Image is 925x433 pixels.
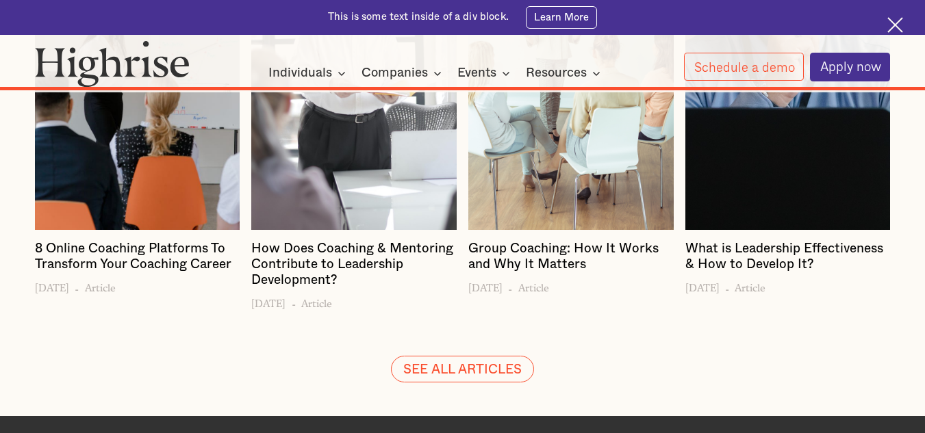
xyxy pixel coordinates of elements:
[328,10,509,24] div: This is some text inside of a div block.
[35,278,69,294] h6: [DATE]
[468,278,503,294] h6: [DATE]
[810,53,891,81] a: Apply now
[508,278,512,294] h6: -
[518,278,549,294] h6: Article
[526,65,587,81] div: Resources
[268,65,350,81] div: Individuals
[735,278,765,294] h6: Article
[251,241,457,288] h4: How Does Coaching & Mentoring Contribute to Leadership Development?
[468,241,674,278] a: Group Coaching: How It Works and Why It Matters
[725,278,729,294] h6: -
[685,278,720,294] h6: [DATE]
[292,293,296,309] h6: -
[301,293,332,309] h6: Article
[35,241,240,273] h4: 8 Online Coaching Platforms To Transform Your Coaching Career
[685,241,891,273] h4: What is Leadership Effectiveness & How to Develop It?
[85,278,116,294] h6: Article
[887,17,903,33] img: Cross icon
[391,356,534,383] a: SEE ALL ARTICLES
[468,241,674,273] h4: Group Coaching: How It Works and Why It Matters
[685,241,891,278] a: What is Leadership Effectiveness & How to Develop It?
[268,65,332,81] div: Individuals
[457,65,496,81] div: Events
[362,65,446,81] div: Companies
[35,241,240,278] a: 8 Online Coaching Platforms To Transform Your Coaching Career
[526,6,597,29] a: Learn More
[362,65,428,81] div: Companies
[684,53,804,81] a: Schedule a demo
[457,65,514,81] div: Events
[75,278,79,294] h6: -
[35,40,190,87] img: Highrise logo
[251,241,457,293] a: How Does Coaching & Mentoring Contribute to Leadership Development?
[251,293,286,309] h6: [DATE]
[526,65,605,81] div: Resources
